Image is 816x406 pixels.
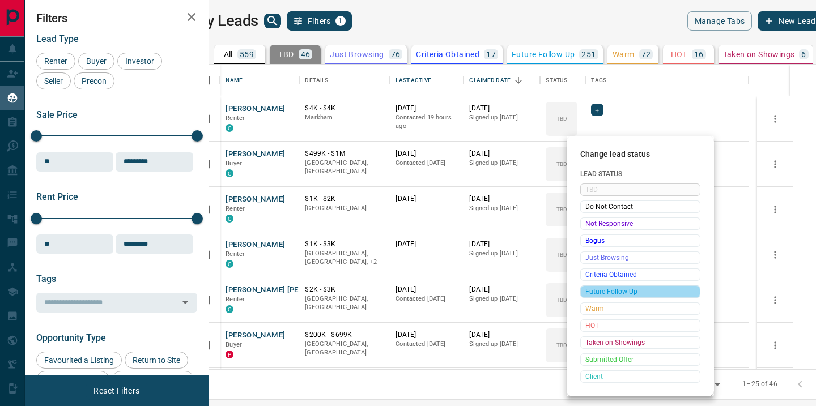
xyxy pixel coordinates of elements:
[580,251,700,264] div: Just Browsing
[580,285,700,298] div: Future Follow Up
[580,170,700,178] span: Lead Status
[580,217,700,230] div: Not Responsive
[580,234,700,247] div: Bogus
[580,200,700,213] div: Do Not Contact
[585,320,695,331] span: HOT
[585,235,695,246] span: Bogus
[580,149,700,159] span: Change lead status
[580,302,700,315] div: Warm
[585,303,695,314] span: Warm
[580,370,700,383] div: Client
[585,252,695,263] span: Just Browsing
[585,269,695,280] span: Criteria Obtained
[580,353,700,366] div: Submitted Offer
[585,201,695,212] span: Do Not Contact
[585,286,695,297] span: Future Follow Up
[580,336,700,349] div: Taken on Showings
[585,371,695,382] span: Client
[585,218,695,229] span: Not Responsive
[585,337,695,348] span: Taken on Showings
[580,268,700,281] div: Criteria Obtained
[585,354,695,365] span: Submitted Offer
[580,319,700,332] div: HOT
